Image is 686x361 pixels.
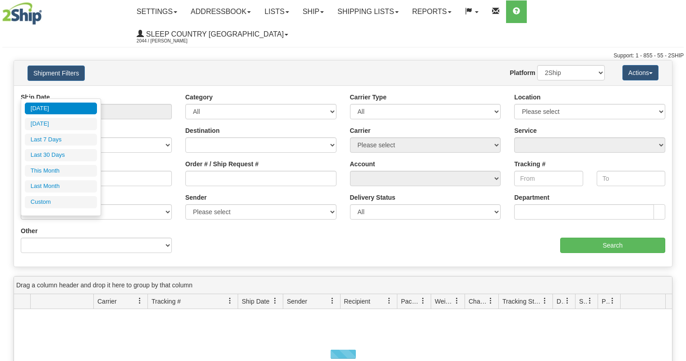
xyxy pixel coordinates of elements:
a: Shipping lists [331,0,405,23]
label: Category [185,93,213,102]
a: Tracking # filter column settings [222,293,238,309]
li: This Month [25,165,97,177]
label: Sender [185,193,207,202]
a: Weight filter column settings [449,293,465,309]
a: Pickup Status filter column settings [605,293,620,309]
span: Tracking Status [502,297,542,306]
li: Last Month [25,180,97,192]
a: Tracking Status filter column settings [537,293,552,309]
label: Carrier [350,126,371,135]
button: Shipment Filters [28,66,85,81]
li: Last 7 Days [25,134,97,146]
span: Delivery Status [557,297,564,306]
iframe: chat widget [665,134,685,226]
input: From [514,171,583,186]
input: To [597,171,665,186]
a: Ship [296,0,331,23]
a: Shipment Issues filter column settings [582,293,598,309]
span: Tracking # [152,297,181,306]
label: Destination [185,126,220,135]
a: Delivery Status filter column settings [560,293,575,309]
label: Delivery Status [350,193,396,202]
a: Charge filter column settings [483,293,498,309]
span: Packages [401,297,420,306]
span: Charge [469,297,488,306]
span: Sleep Country [GEOGRAPHIC_DATA] [144,30,284,38]
img: logo2044.jpg [2,2,42,25]
a: Sleep Country [GEOGRAPHIC_DATA] 2044 / [PERSON_NAME] [130,23,295,46]
a: Settings [130,0,184,23]
label: Account [350,159,375,169]
label: Location [514,93,540,102]
li: [DATE] [25,118,97,130]
a: Packages filter column settings [415,293,431,309]
span: Weight [435,297,454,306]
label: Order # / Ship Request # [185,159,259,169]
span: Ship Date [242,297,269,306]
a: Lists [258,0,295,23]
button: Actions [622,65,658,80]
div: Support: 1 - 855 - 55 - 2SHIP [2,52,684,60]
a: Ship Date filter column settings [267,293,283,309]
a: Sender filter column settings [325,293,340,309]
label: Tracking # [514,159,545,169]
label: Other [21,226,37,235]
li: Custom [25,196,97,208]
span: Sender [287,297,307,306]
label: Platform [510,68,535,77]
span: Shipment Issues [579,297,587,306]
span: Recipient [344,297,370,306]
span: Pickup Status [602,297,609,306]
a: Recipient filter column settings [382,293,397,309]
div: grid grouping header [14,277,672,294]
label: Service [514,126,537,135]
a: Reports [405,0,458,23]
label: Department [514,193,549,202]
span: 2044 / [PERSON_NAME] [137,37,204,46]
a: Carrier filter column settings [132,293,147,309]
input: Search [560,238,665,253]
span: Carrier [97,297,117,306]
a: Addressbook [184,0,258,23]
li: Last 30 Days [25,149,97,161]
label: Ship Date [21,93,50,102]
label: Carrier Type [350,93,387,102]
li: [DATE] [25,103,97,115]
